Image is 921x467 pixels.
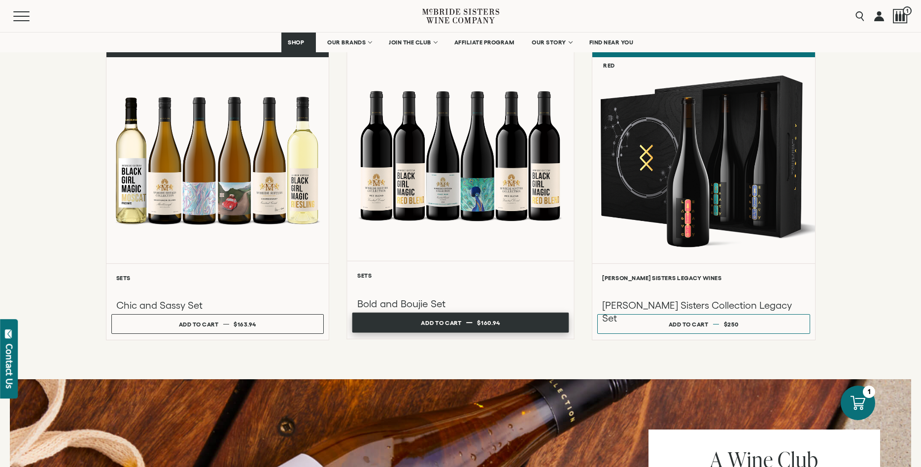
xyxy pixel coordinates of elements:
button: Mobile Menu Trigger [13,11,49,21]
span: OUR BRANDS [327,39,366,46]
h3: Bold and Boujie Set [357,297,564,311]
button: Add to cart $250 [597,314,810,334]
a: AFFILIATE PROGRAM [448,33,521,52]
span: $163.94 [234,321,256,327]
button: Add to cart $160.94 [352,313,569,333]
a: OUR STORY [525,33,578,52]
span: $250 [724,321,739,327]
h6: Sets [116,275,319,281]
h6: Sets [357,272,564,279]
span: JOIN THE CLUB [389,39,431,46]
div: Add to cart [179,317,219,331]
a: FIND NEAR YOU [583,33,640,52]
a: Red McBride Sisters Collection Legacy Set [PERSON_NAME] Sisters Legacy Wines [PERSON_NAME] Sister... [592,51,815,340]
a: SHOP [281,33,316,52]
span: SHOP [288,39,305,46]
span: 1 [903,6,912,15]
h3: [PERSON_NAME] Sisters Collection Legacy Set [602,299,805,324]
a: Chic and Sassy Set Sets Chic and Sassy Set Add to cart $163.94 [106,51,329,340]
h6: Red [603,62,615,69]
h3: Chic and Sassy Set [116,299,319,312]
div: 1 [863,386,875,398]
div: Add to cart [421,316,461,330]
h6: [PERSON_NAME] Sisters Legacy Wines [602,275,805,281]
span: AFFILIATE PROGRAM [454,39,514,46]
span: OUR STORY [532,39,566,46]
div: Contact Us [4,344,14,389]
a: Bold & Boujie Red Wine Set Sets Bold and Boujie Set Add to cart $160.94 [346,44,574,339]
button: Add to cart $163.94 [111,314,324,334]
span: FIND NEAR YOU [589,39,634,46]
div: Add to cart [669,317,709,331]
span: $160.94 [477,320,500,326]
a: OUR BRANDS [321,33,377,52]
a: JOIN THE CLUB [382,33,443,52]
